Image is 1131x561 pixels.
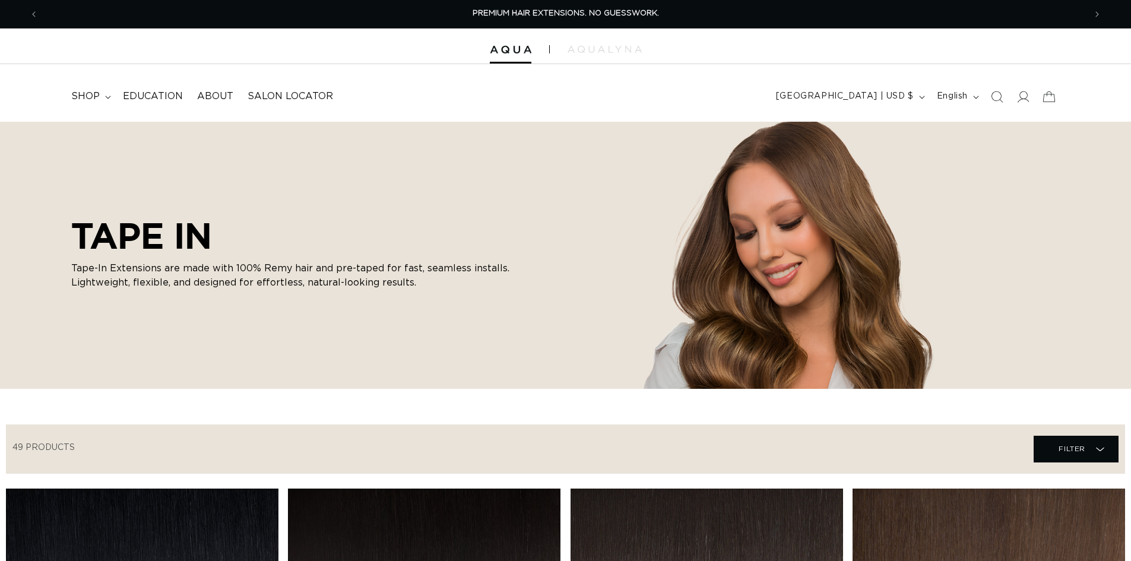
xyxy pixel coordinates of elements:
[197,90,233,103] span: About
[116,83,190,110] a: Education
[64,83,116,110] summary: shop
[490,46,531,54] img: Aqua Hair Extensions
[776,90,914,103] span: [GEOGRAPHIC_DATA] | USD $
[21,3,47,26] button: Previous announcement
[984,84,1010,110] summary: Search
[769,85,930,108] button: [GEOGRAPHIC_DATA] | USD $
[1034,436,1119,462] summary: Filter
[930,85,984,108] button: English
[473,9,659,17] span: PREMIUM HAIR EXTENSIONS. NO GUESSWORK.
[1059,438,1085,460] span: Filter
[568,46,642,53] img: aqualyna.com
[937,90,968,103] span: English
[71,215,522,256] h2: TAPE IN
[240,83,340,110] a: Salon Locator
[190,83,240,110] a: About
[123,90,183,103] span: Education
[248,90,333,103] span: Salon Locator
[71,261,522,290] p: Tape-In Extensions are made with 100% Remy hair and pre-taped for fast, seamless installs. Lightw...
[71,90,100,103] span: shop
[1084,3,1110,26] button: Next announcement
[12,443,75,452] span: 49 products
